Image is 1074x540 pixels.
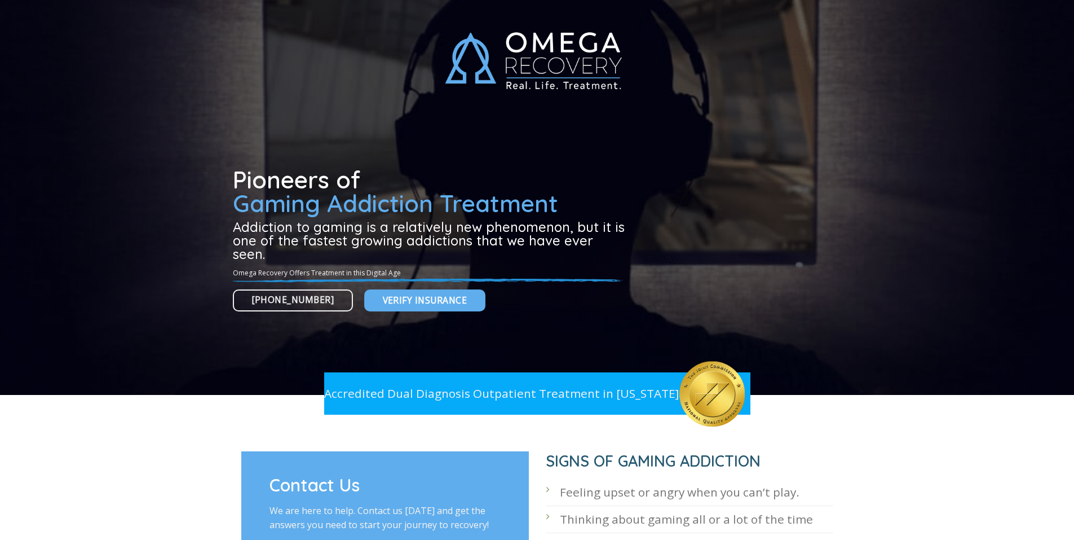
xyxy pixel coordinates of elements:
[269,474,360,496] span: Contact Us
[233,289,353,311] a: [PHONE_NUMBER]
[269,504,501,533] p: We are here to help. Contact us [DATE] and get the answers you need to start your journey to reco...
[546,479,833,506] li: Feeling upset or angry when you can’t play.
[233,220,629,261] h3: Addiction to gaming is a relatively new phenomenon, but it is one of the fastest growing addictio...
[252,293,334,307] span: [PHONE_NUMBER]
[324,384,679,403] p: Accredited Dual Diagnosis Outpatient Treatment in [US_STATE]
[233,168,629,216] h1: Pioneers of
[364,289,485,311] a: Verify Insurance
[233,188,558,218] span: Gaming Addiction Treatment
[233,267,629,278] p: Omega Recovery Offers Treatment in this Digital Age
[546,451,833,471] h1: SIGNS OF GAMING ADDICTION
[383,293,467,308] span: Verify Insurance
[546,506,833,533] li: Thinking about gaming all or a lot of the time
